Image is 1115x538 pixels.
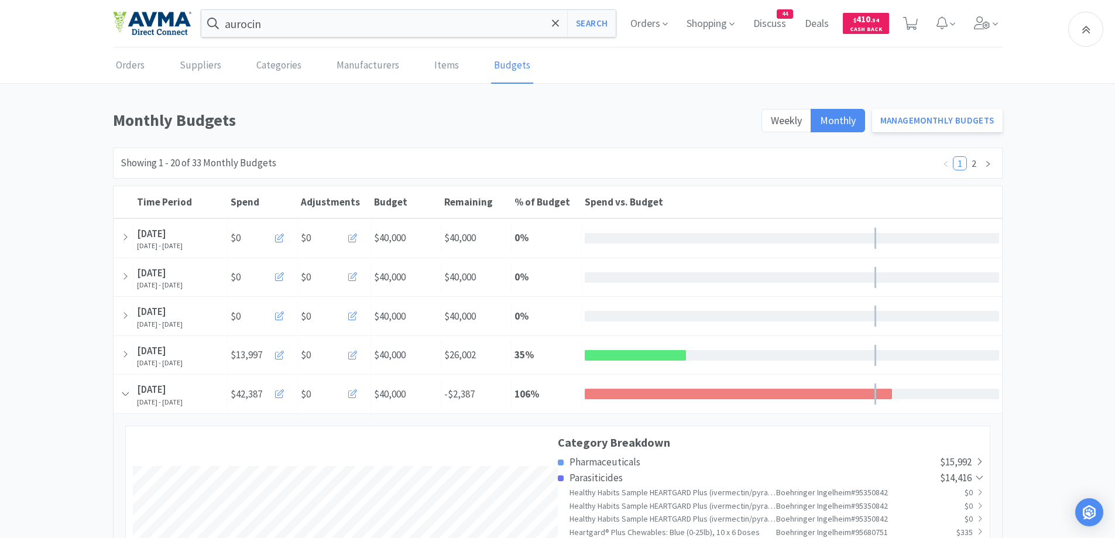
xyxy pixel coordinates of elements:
div: Time Period [137,196,225,208]
span: $0 [965,501,973,511]
strong: 106 % [514,388,539,400]
span: . 54 [870,16,879,24]
h3: Category Breakdown [558,433,983,452]
h1: Monthly Budgets [113,107,754,133]
span: Monthly [820,114,856,127]
a: 2 [968,157,980,170]
a: ManageMonthly Budgets [872,109,1003,132]
span: $40,000 [374,348,406,361]
div: [DATE] - [DATE] [137,359,224,367]
div: % of Budget [514,196,579,208]
span: $40,000 [444,270,476,283]
div: Showing 1 - 20 of 33 Monthly Budgets [121,155,276,171]
div: Remaining [444,196,509,208]
li: Previous Page [939,156,953,170]
div: Boehringer Ingelheim # 95350842 [776,499,914,512]
i: icon: left [942,160,949,167]
div: [DATE] [137,304,224,320]
span: $0 [231,269,241,285]
span: $40,000 [374,310,406,323]
strong: 0 % [514,310,529,323]
span: $26,002 [444,348,476,361]
span: $40,000 [444,231,476,244]
a: Healthy Habits Sample HEARTGARD Plus (ivermectin/pyrantel) for Dogs up to 25 lbs BlueBoehringer I... [558,512,983,525]
div: Boehringer Ingelheim # 95350842 [776,486,914,499]
div: [DATE] [137,226,224,242]
div: Open Intercom Messenger [1075,498,1103,526]
span: 410 [853,13,879,25]
span: $0 [301,386,311,402]
a: Deals [800,19,833,29]
span: 44 [777,10,792,18]
span: $ [853,16,856,24]
div: Healthy Habits Sample HEARTGARD Plus (ivermectin/pyrantel) for Dogs up to 25 lbs Blue [569,512,776,525]
span: Pharmaceuticals [569,455,640,468]
div: Spend vs. Budget [585,196,999,208]
span: -$2,387 [444,388,475,400]
a: Suppliers [177,48,224,84]
strong: 0 % [514,270,529,283]
div: Healthy Habits Sample HEARTGARD Plus (ivermectin/pyrantel) for Dogs 26-50 lbs Green [569,486,776,499]
a: Discuss44 [749,19,791,29]
div: [DATE] [137,382,224,397]
li: 2 [967,156,981,170]
div: [DATE] - [DATE] [137,398,224,406]
span: Cash Back [850,26,882,34]
div: Healthy Habits Sample HEARTGARD Plus (ivermectin/pyrantel) for Dogs 51-100 lbs Brown [569,499,776,512]
strong: 0 % [514,231,529,244]
div: [DATE] - [DATE] [137,242,224,250]
div: Budget [374,196,438,208]
img: e4e33dab9f054f5782a47901c742baa9_102.png [113,11,191,36]
strong: 35 % [514,348,534,361]
span: $13,997 [231,347,262,363]
span: $0 [301,230,311,246]
span: Weekly [771,114,802,127]
button: Search [567,10,616,37]
div: [DATE] - [DATE] [137,281,224,289]
span: $0 [231,230,241,246]
a: Manufacturers [334,48,402,84]
span: $42,387 [231,386,262,402]
a: Categories [253,48,304,84]
li: Next Page [981,156,995,170]
span: $15,992 [940,455,972,468]
div: [DATE] [137,265,224,281]
span: $0 [231,309,241,324]
a: $410.54Cash Back [843,8,889,39]
span: $335 [956,527,973,537]
a: Healthy Habits Sample HEARTGARD Plus (ivermectin/pyrantel) for Dogs 26-50 lbs GreenBoehringer Ing... [558,486,983,499]
span: $0 [965,513,973,524]
span: $40,000 [444,310,476,323]
a: 1 [953,157,966,170]
span: $40,000 [374,270,406,283]
i: icon: right [984,160,992,167]
span: $0 [301,269,311,285]
div: Spend [231,196,295,208]
a: Orders [113,48,147,84]
span: $0 [965,487,973,498]
div: [DATE] - [DATE] [137,320,224,328]
span: Parasiticides [569,471,623,484]
a: Healthy Habits Sample HEARTGARD Plus (ivermectin/pyrantel) for Dogs 51-100 lbs BrownBoehringer In... [558,499,983,512]
span: $0 [301,309,311,324]
div: [DATE] [137,343,224,359]
span: Adjustments [301,196,360,208]
a: Budgets [491,48,533,84]
li: 1 [953,156,967,170]
span: $40,000 [374,388,406,400]
div: Boehringer Ingelheim # 95350842 [776,512,914,525]
span: $40,000 [374,231,406,244]
a: Items [431,48,462,84]
input: Search by item, sku, manufacturer, ingredient, size... [201,10,616,37]
span: $0 [301,347,311,363]
span: $14,416 [940,471,972,484]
